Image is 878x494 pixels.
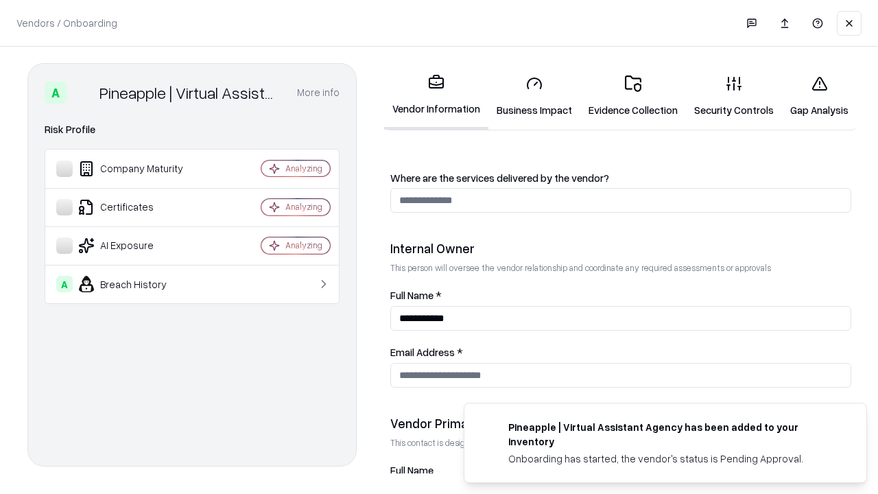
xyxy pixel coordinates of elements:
[390,240,851,257] div: Internal Owner
[285,239,322,251] div: Analyzing
[390,437,851,449] p: This contact is designated to receive the assessment request from Shift
[390,173,851,183] label: Where are the services delivered by the vendor?
[56,161,220,177] div: Company Maturity
[56,199,220,215] div: Certificates
[16,16,117,30] p: Vendors / Onboarding
[488,64,580,128] a: Business Impact
[99,82,281,104] div: Pineapple | Virtual Assistant Agency
[390,415,851,432] div: Vendor Primary Contact
[686,64,782,128] a: Security Controls
[508,420,833,449] div: Pineapple | Virtual Assistant Agency has been added to your inventory
[285,201,322,213] div: Analyzing
[72,82,94,104] img: Pineapple | Virtual Assistant Agency
[56,276,220,292] div: Breach History
[481,420,497,436] img: trypineapple.com
[56,276,73,292] div: A
[390,465,851,475] label: Full Name
[390,290,851,301] label: Full Name *
[297,80,340,105] button: More info
[384,63,488,130] a: Vendor Information
[45,82,67,104] div: A
[285,163,322,174] div: Analyzing
[580,64,686,128] a: Evidence Collection
[508,451,833,466] div: Onboarding has started, the vendor's status is Pending Approval.
[390,262,851,274] p: This person will oversee the vendor relationship and coordinate any required assessments or appro...
[782,64,857,128] a: Gap Analysis
[390,347,851,357] label: Email Address *
[56,237,220,254] div: AI Exposure
[45,121,340,138] div: Risk Profile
